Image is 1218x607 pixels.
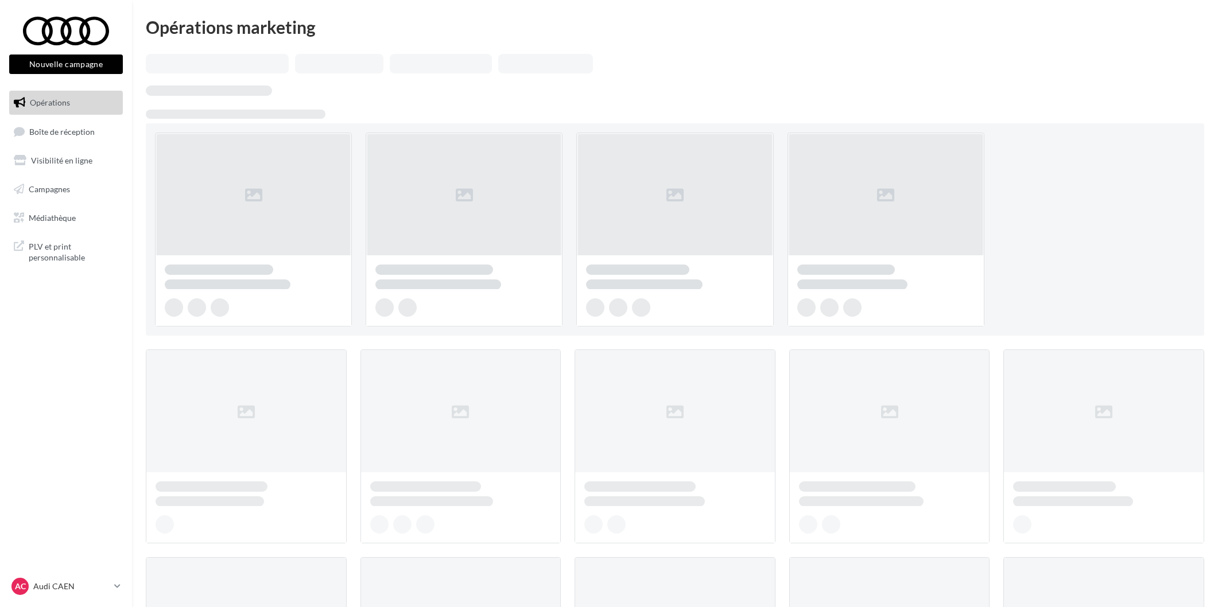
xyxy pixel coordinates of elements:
[33,581,110,592] p: Audi CAEN
[15,581,26,592] span: AC
[9,575,123,597] a: AC Audi CAEN
[30,98,70,107] span: Opérations
[7,177,125,201] a: Campagnes
[7,91,125,115] a: Opérations
[7,234,125,268] a: PLV et print personnalisable
[7,119,125,144] a: Boîte de réception
[31,155,92,165] span: Visibilité en ligne
[29,184,70,194] span: Campagnes
[29,126,95,136] span: Boîte de réception
[7,149,125,173] a: Visibilité en ligne
[146,18,1204,36] div: Opérations marketing
[9,55,123,74] button: Nouvelle campagne
[29,212,76,222] span: Médiathèque
[7,206,125,230] a: Médiathèque
[29,239,118,263] span: PLV et print personnalisable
